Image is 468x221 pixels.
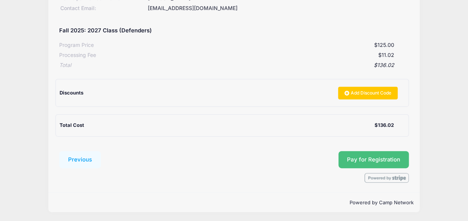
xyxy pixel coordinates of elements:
[338,87,398,99] a: Add Discount Code
[338,151,409,168] button: Pay for Registration
[59,151,101,168] button: Previous
[60,90,83,96] span: Discounts
[374,42,394,48] span: $125.00
[71,61,394,69] div: $136.02
[59,41,94,49] div: Program Price
[59,61,71,69] div: Total
[59,28,152,34] h5: Fall 2025: 2027 Class (Defenders)
[59,51,96,59] div: Processing Fee
[147,4,409,12] div: [EMAIL_ADDRESS][DOMAIN_NAME]
[59,4,147,12] div: Contact Email:
[96,51,394,59] div: $11.02
[54,199,414,206] p: Powered by Camp Network
[375,122,394,129] div: $136.02
[60,122,375,129] div: Total Cost
[347,156,400,163] span: Pay for Registration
